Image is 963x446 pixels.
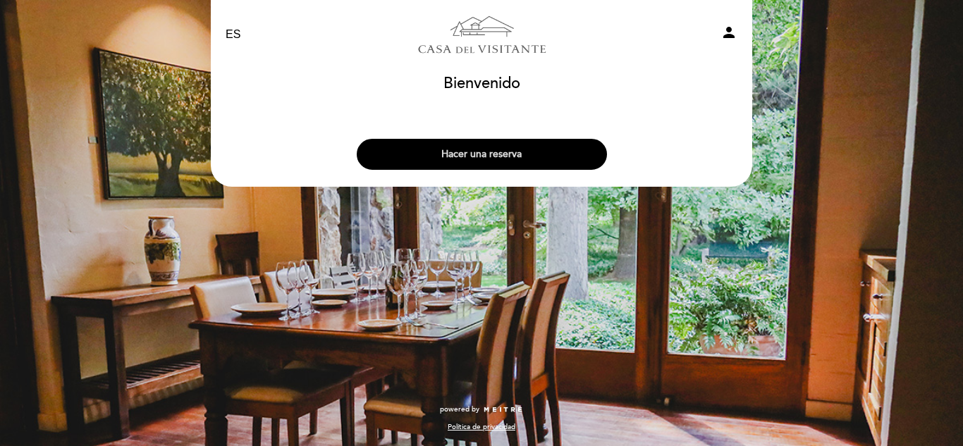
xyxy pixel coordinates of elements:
a: Política de privacidad [448,422,515,432]
a: powered by [440,404,523,414]
button: person [720,24,737,46]
a: Casa del Visitante de Bodega [GEOGRAPHIC_DATA][PERSON_NAME] [393,16,570,54]
span: powered by [440,404,479,414]
img: MEITRE [483,407,523,414]
button: Hacer una reserva [357,139,607,170]
h1: Bienvenido [443,75,520,92]
i: person [720,24,737,41]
